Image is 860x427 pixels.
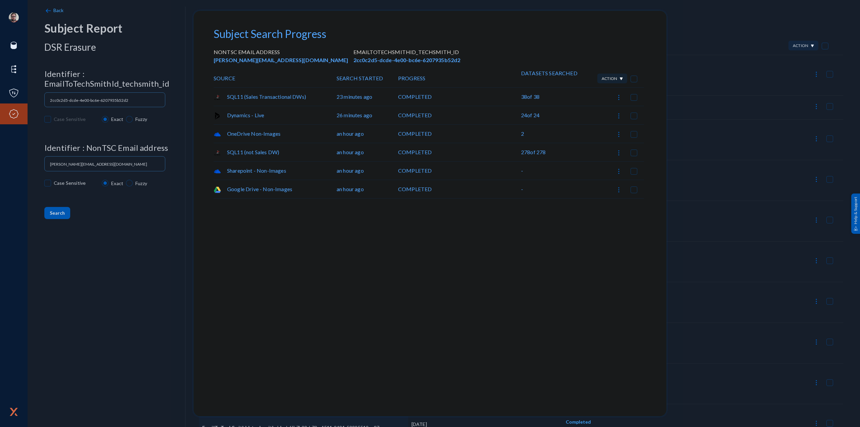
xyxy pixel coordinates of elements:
[214,106,337,124] div: Dynamics - Live
[527,112,540,118] span: of 24
[521,69,583,87] div: DATASETS SEARCHED
[214,143,337,161] div: SQL11 (not Sales DW)
[398,88,521,106] div: COMPLETED
[521,112,540,118] span: 24
[353,48,461,56] div: EmailToTechSmithId_techsmith_id
[337,185,364,193] span: an hour ago
[337,93,372,101] span: 23 minutes ago
[527,93,540,100] span: of 38
[214,180,337,198] div: Google Drive - Non-Images
[521,185,523,193] span: -
[615,150,622,156] img: icon-more.svg
[214,94,221,101] img: sqlserver.png
[214,112,221,120] img: microsoftdynamics365.svg
[521,130,524,137] span: 2
[214,162,337,180] div: Sharepoint - Non-Images
[398,69,521,87] div: PROGRESS
[398,125,521,143] div: COMPLETED
[337,69,398,87] div: SEARCH STARTED
[337,111,372,119] span: 26 minutes ago
[398,162,521,180] div: COMPLETED
[521,167,523,175] span: -
[521,149,546,155] span: 278
[398,106,521,124] div: COMPLETED
[398,180,521,198] div: COMPLETED
[530,149,546,155] span: of 278
[214,48,348,56] div: NonTSC Email address
[521,93,540,100] span: 38
[214,88,337,106] div: SQL11 (Sales Transactional DWs)
[214,125,337,143] div: OneDrive Non-Images
[214,28,646,40] h2: Subject Search Progress
[214,131,221,138] img: onedrive.png
[615,186,622,193] img: icon-more.svg
[615,168,622,175] img: icon-more.svg
[214,168,221,175] img: onedrive.png
[353,56,461,64] div: 2cc0c2d5-dcde-4e00-bc6e-6207935b52d2
[615,131,622,138] img: icon-more.svg
[398,143,521,161] div: COMPLETED
[337,130,364,138] span: an hour ago
[214,149,221,157] img: sqlserver.png
[214,56,348,64] div: [PERSON_NAME][EMAIL_ADDRESS][DOMAIN_NAME]
[615,94,622,101] img: icon-more.svg
[337,167,364,175] span: an hour ago
[214,69,337,87] div: SOURCE
[337,148,364,156] span: an hour ago
[214,186,221,194] img: gdrive.png
[615,113,622,119] img: icon-more.svg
